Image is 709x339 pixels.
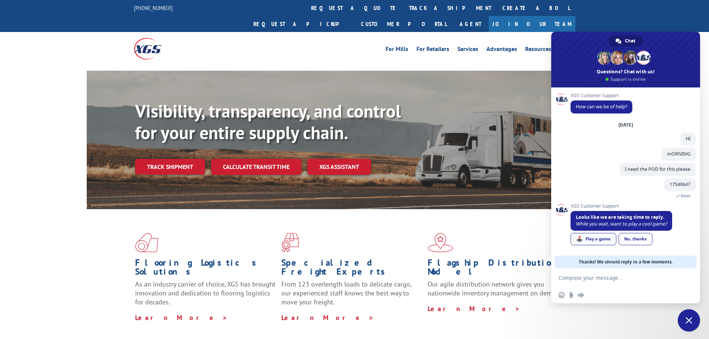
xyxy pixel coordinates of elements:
div: No, thanks [619,233,652,245]
img: xgs-icon-total-supply-chain-intelligence-red [135,233,158,252]
a: Calculate transit time [211,159,301,175]
span: XGS Customer Support [571,204,672,209]
span: XGS Customer Support [571,93,632,98]
textarea: Compose your message... [559,275,676,281]
a: For Retailers [416,46,449,54]
h1: Specialized Freight Experts [281,258,422,280]
a: Advantages [486,46,517,54]
a: Track shipment [135,159,205,175]
img: xgs-icon-flagship-distribution-model-red [428,233,453,252]
a: Services [457,46,478,54]
div: Play a game [571,233,616,245]
span: Looks like we are taking time to reply. [576,214,664,220]
span: While you wait, want to play a cool game? [576,221,667,227]
a: Agent [452,16,489,32]
span: Read [681,193,690,198]
a: Customer Portal [355,16,452,32]
h1: Flooring Logistics Solutions [135,258,276,280]
span: Chat [625,35,635,47]
span: I need the POD for this please [625,166,690,172]
a: Learn More > [281,313,374,322]
span: Insert an emoji [559,292,565,298]
div: Chat [609,35,643,47]
a: XGS ASSISTANT [307,159,371,175]
div: [DATE] [619,123,633,127]
a: [PHONE_NUMBER] [134,4,173,12]
a: Learn More > [135,313,228,322]
a: Join Our Team [489,16,575,32]
b: Visibility, transparency, and control for your entire supply chain. [135,99,401,144]
span: 🕹️ [576,236,583,242]
span: 17549647 [670,181,690,188]
h1: Flagship Distribution Model [428,258,568,280]
span: Send a file [568,292,574,298]
span: Audio message [578,292,584,298]
a: Request a pickup [248,16,355,32]
a: Resources [525,46,551,54]
span: How can we be of help? [576,103,627,110]
span: Thanks! We should reply in a few moments. [579,256,673,268]
p: From 123 overlength loads to delicate cargo, our experienced staff knows the best way to move you... [281,280,422,313]
span: As an industry carrier of choice, XGS has brought innovation and dedication to flooring logistics... [135,280,275,306]
a: Learn More > [428,304,520,313]
span: Our agile distribution network gives you nationwide inventory management on demand. [428,280,565,297]
a: For Mills [386,46,408,54]
img: xgs-icon-focused-on-flooring-red [281,233,299,252]
div: Close chat [678,309,700,332]
span: HI [686,135,690,142]
span: mORNING [667,151,690,157]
